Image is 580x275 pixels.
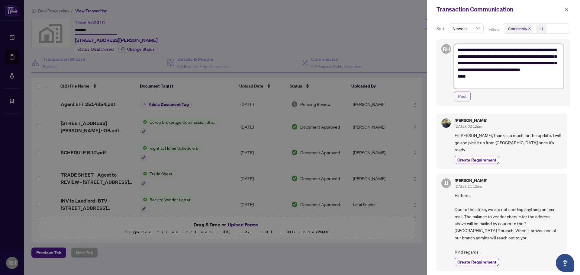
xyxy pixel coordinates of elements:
[455,178,487,183] h5: [PERSON_NAME]
[455,192,562,255] span: Hi there, Due to the strike, we are not sending anything out via mail. The balance to vendor cheq...
[508,26,527,32] span: Comments
[455,156,499,164] button: Create Requirement
[505,24,533,33] span: Comments
[455,258,499,266] button: Create Requirement
[488,26,500,33] p: Filter:
[444,179,448,187] span: JJ
[442,119,451,128] img: Profile Icon
[556,254,574,272] button: Open asap
[455,118,487,123] h5: [PERSON_NAME]
[453,24,480,33] span: Newest
[443,45,450,53] span: RH
[437,25,446,32] p: Sort:
[437,5,562,14] div: Transaction Communication
[564,7,569,11] span: close
[539,26,544,32] div: +1
[455,132,562,153] span: Hi [PERSON_NAME], thanks so much for the update. I will go and pick it up from [GEOGRAPHIC_DATA] ...
[528,27,531,30] span: close
[457,259,496,265] span: Create Requirement
[458,91,467,101] span: Post
[455,184,482,189] span: [DATE], 11:12am
[454,91,471,101] button: Post
[457,157,496,163] span: Create Requirement
[455,124,482,129] span: [DATE], 02:12pm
